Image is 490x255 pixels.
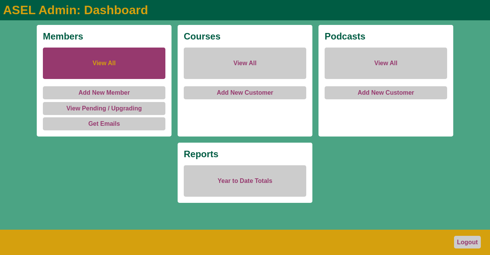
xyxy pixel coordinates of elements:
[325,86,447,99] a: Add New Customer
[184,165,306,197] a: Year to Date Totals
[43,102,165,115] a: View Pending / Upgrading
[43,48,165,79] a: View All
[184,86,306,99] a: Add New Customer
[3,3,487,17] h1: ASEL Admin: Dashboard
[454,236,481,248] a: Logout
[325,48,447,79] a: View All
[184,31,306,42] h2: Courses
[43,86,165,99] a: Add New Member
[325,31,447,42] h2: Podcasts
[43,117,165,130] a: Get Emails
[43,31,165,42] h2: Members
[184,48,306,79] a: View All
[184,149,306,160] h2: Reports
